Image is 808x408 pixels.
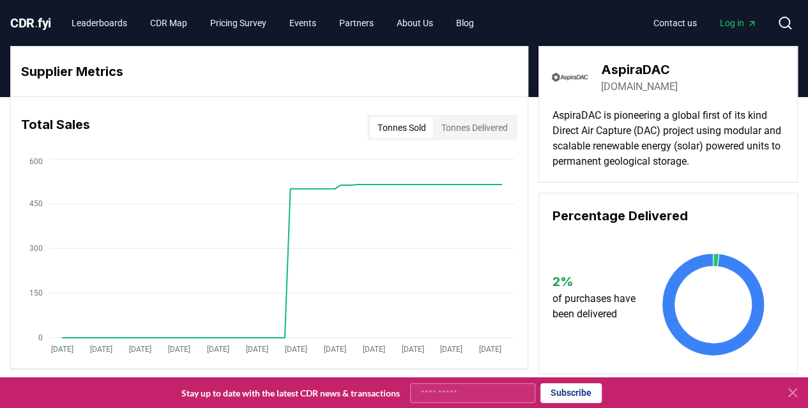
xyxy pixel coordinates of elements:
span: Log in [720,17,757,29]
h3: Total Sales [21,115,90,140]
a: Contact us [643,11,707,34]
tspan: [DATE] [285,345,307,354]
nav: Main [61,11,484,34]
tspan: [DATE] [246,345,268,354]
tspan: [DATE] [479,345,501,354]
span: . [34,15,38,31]
span: CDR fyi [10,15,51,31]
a: About Us [386,11,443,34]
tspan: [DATE] [324,345,346,354]
button: Tonnes Sold [370,117,433,138]
img: AspiraDAC-logo [552,59,588,95]
h3: 2 % [552,272,643,291]
h3: Percentage Delivered [552,206,784,225]
tspan: [DATE] [129,345,151,354]
a: [DOMAIN_NAME] [600,79,677,94]
tspan: 600 [29,157,43,166]
a: Events [279,11,326,34]
tspan: 450 [29,199,43,208]
tspan: [DATE] [90,345,112,354]
a: Partners [329,11,384,34]
tspan: [DATE] [441,345,463,354]
a: Blog [446,11,484,34]
tspan: [DATE] [207,345,229,354]
a: CDR Map [140,11,197,34]
button: Tonnes Delivered [433,117,515,138]
tspan: [DATE] [363,345,385,354]
p: of purchases have been delivered [552,291,643,322]
p: AspiraDAC is pioneering a global first of its kind Direct Air Capture (DAC) project using modular... [552,108,784,169]
h3: AspiraDAC [600,60,677,79]
tspan: 150 [29,289,43,298]
tspan: 0 [38,333,43,342]
nav: Main [643,11,767,34]
a: Pricing Survey [200,11,277,34]
h3: Supplier Metrics [21,62,517,81]
a: CDR.fyi [10,14,51,32]
tspan: [DATE] [402,345,424,354]
tspan: 300 [29,244,43,253]
tspan: [DATE] [51,345,73,354]
a: Leaderboards [61,11,137,34]
a: Log in [710,11,767,34]
tspan: [DATE] [168,345,190,354]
